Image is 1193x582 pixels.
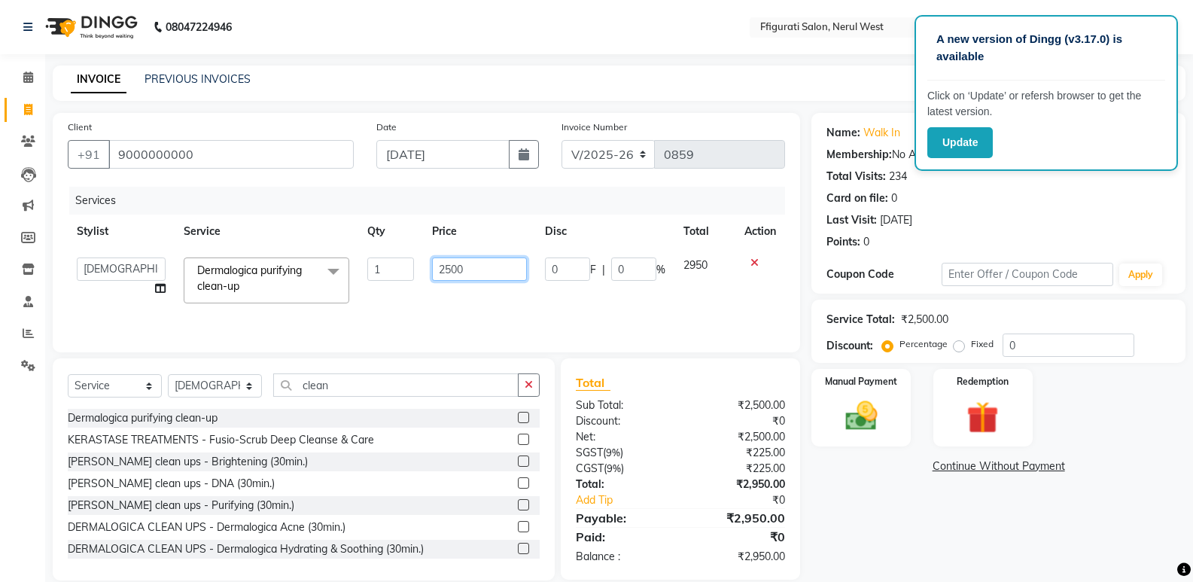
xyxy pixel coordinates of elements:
span: CGST [576,462,604,475]
div: ₹225.00 [680,445,796,461]
span: 9% [606,446,620,459]
div: ₹2,950.00 [680,549,796,565]
div: No Active Membership [826,147,1170,163]
div: [PERSON_NAME] clean ups - Purifying (30min.) [68,498,294,513]
p: A new version of Dingg (v3.17.0) is available [936,31,1156,65]
div: Card on file: [826,190,888,206]
div: ₹0 [680,528,796,546]
div: Sub Total: [565,398,680,413]
a: Add Tip [565,492,700,508]
div: ₹2,500.00 [901,312,948,328]
a: x [239,279,246,293]
button: Apply [1119,264,1162,286]
label: Invoice Number [562,120,627,134]
span: F [590,262,596,278]
th: Disc [536,215,674,248]
span: 9% [607,462,621,474]
label: Redemption [957,375,1009,389]
label: Client [68,120,92,134]
span: % [656,262,665,278]
div: 0 [891,190,897,206]
span: | [602,262,605,278]
input: Enter Offer / Coupon Code [942,263,1113,286]
div: 0 [863,234,869,250]
div: Discount: [565,413,680,429]
div: Membership: [826,147,892,163]
img: logo [38,6,142,48]
th: Stylist [68,215,175,248]
button: Update [927,127,993,158]
div: Total: [565,477,680,492]
div: ₹0 [680,413,796,429]
span: 2950 [683,258,708,272]
th: Qty [358,215,423,248]
div: ₹0 [700,492,796,508]
img: _gift.svg [957,398,1009,437]
a: PREVIOUS INVOICES [145,72,251,86]
div: Payable: [565,509,680,527]
label: Percentage [899,337,948,351]
button: +91 [68,140,110,169]
input: Search by Name/Mobile/Email/Code [108,140,354,169]
div: Name: [826,125,860,141]
div: Balance : [565,549,680,565]
div: Services [69,187,796,215]
div: ₹2,500.00 [680,398,796,413]
div: Service Total: [826,312,895,328]
div: [PERSON_NAME] clean ups - DNA (30min.) [68,476,275,492]
div: Total Visits: [826,169,886,184]
div: Coupon Code [826,267,941,282]
img: _cash.svg [835,398,887,434]
span: Dermalogica purifying clean-up [197,264,302,293]
div: Last Visit: [826,212,877,228]
label: Date [376,120,397,134]
th: Price [423,215,535,248]
span: SGST [576,446,603,459]
div: ₹225.00 [680,461,796,477]
div: ₹2,950.00 [680,477,796,492]
div: Net: [565,429,680,445]
a: Continue Without Payment [814,459,1182,474]
div: 234 [889,169,907,184]
input: Search or Scan [273,373,519,397]
div: [PERSON_NAME] clean ups - Brightening (30min.) [68,454,308,470]
div: ₹2,500.00 [680,429,796,445]
div: KERASTASE TREATMENTS - Fusio-Scrub Deep Cleanse & Care [68,432,374,448]
p: Click on ‘Update’ or refersh browser to get the latest version. [927,88,1165,120]
div: [DATE] [880,212,912,228]
a: INVOICE [71,66,126,93]
label: Manual Payment [825,375,897,389]
div: ( ) [565,445,680,461]
div: Points: [826,234,860,250]
div: Dermalogica purifying clean-up [68,410,218,426]
th: Service [175,215,358,248]
div: DERMALOGICA CLEAN UPS - Dermalogica Hydrating & Soothing (30min.) [68,541,424,557]
div: Discount: [826,338,873,354]
a: Walk In [863,125,900,141]
div: DERMALOGICA CLEAN UPS - Dermalogica Acne (30min.) [68,520,345,535]
th: Total [674,215,736,248]
th: Action [735,215,785,248]
div: ₹2,950.00 [680,509,796,527]
div: ( ) [565,461,680,477]
b: 08047224946 [166,6,232,48]
label: Fixed [971,337,994,351]
span: Total [576,375,610,391]
div: Paid: [565,528,680,546]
